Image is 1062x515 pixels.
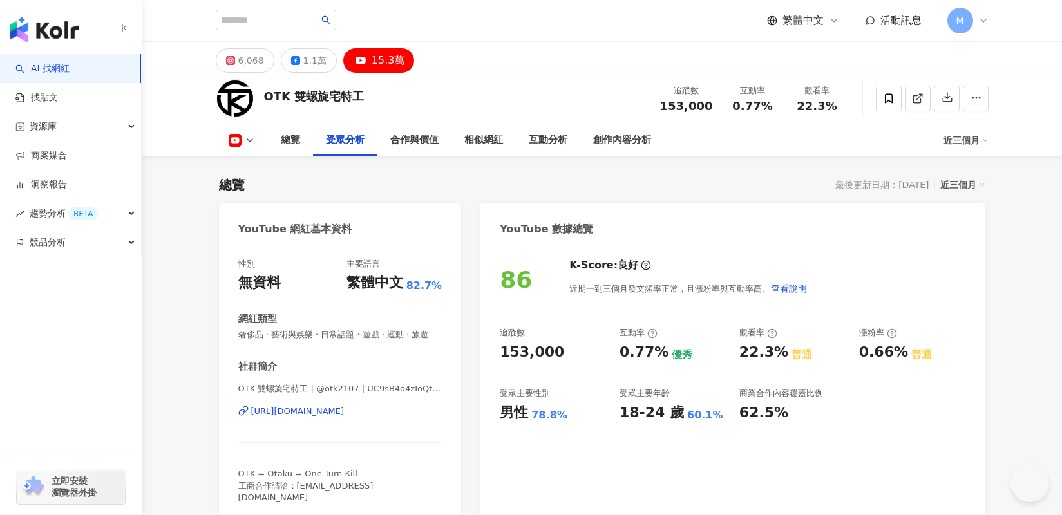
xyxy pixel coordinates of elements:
span: 資源庫 [30,112,57,141]
div: 互動分析 [529,133,567,148]
button: 1.1萬 [281,48,337,73]
div: 性別 [238,258,255,270]
span: OTK = Otaku = One Turn Kill 工商合作請洽：[EMAIL_ADDRESS][DOMAIN_NAME] [238,469,374,501]
div: 153,000 [500,342,564,362]
div: K-Score : [569,258,651,272]
span: M [956,14,963,28]
div: 1.1萬 [303,51,327,70]
img: KOL Avatar [216,79,254,118]
div: 總覽 [219,176,245,194]
span: 22.3% [797,100,837,113]
div: 普通 [911,348,932,362]
div: BETA [68,207,98,220]
img: logo [10,17,79,42]
span: 趨勢分析 [30,199,98,228]
div: 漲粉率 [859,327,897,339]
div: 近期一到三個月發文頻率正常，且漲粉率與互動率高。 [569,276,808,301]
div: 主要語言 [346,258,380,270]
div: 互動率 [620,327,658,339]
div: 60.1% [687,408,723,422]
div: 22.3% [739,342,788,362]
div: 最後更新日期：[DATE] [835,180,929,190]
span: 立即安裝 瀏覽器外掛 [52,475,97,498]
div: 總覽 [281,133,300,148]
span: 0.77% [732,100,772,113]
div: 互動率 [728,84,777,97]
div: 良好 [618,258,638,272]
div: 觀看率 [793,84,842,97]
a: [URL][DOMAIN_NAME] [238,406,442,417]
div: 18-24 歲 [620,403,684,423]
div: 觀看率 [739,327,777,339]
div: 6,068 [238,51,264,70]
div: [URL][DOMAIN_NAME] [251,406,345,417]
div: 網紅類型 [238,312,277,326]
div: 繁體中文 [346,273,403,293]
div: YouTube 數據總覽 [500,222,593,236]
img: chrome extension [21,476,46,497]
div: 社群簡介 [238,360,277,373]
div: 受眾主要年齡 [620,388,670,399]
a: searchAI 找網紅 [15,62,70,75]
span: rise [15,209,24,218]
iframe: Help Scout Beacon - Open [1010,464,1049,502]
div: 受眾主要性別 [500,388,550,399]
div: 無資料 [238,273,281,293]
div: YouTube 網紅基本資料 [238,222,352,236]
span: 活動訊息 [880,14,922,26]
span: 82.7% [406,279,442,293]
div: 0.66% [859,342,908,362]
span: search [321,15,330,24]
div: 優秀 [672,348,692,362]
div: 近三個月 [943,130,989,151]
span: 競品分析 [30,228,66,257]
div: 近三個月 [940,176,985,193]
span: 查看說明 [771,283,807,294]
div: 追蹤數 [500,327,525,339]
a: 商案媒合 [15,149,67,162]
div: 追蹤數 [660,84,713,97]
span: 繁體中文 [782,14,824,28]
span: 奢侈品 · 藝術與娛樂 · 日常話題 · 遊戲 · 運動 · 旅遊 [238,329,442,341]
div: 普通 [792,348,812,362]
div: OTK 雙螺旋宅特工 [264,88,365,104]
div: 商業合作內容覆蓋比例 [739,388,823,399]
a: 洞察報告 [15,178,67,191]
button: 15.3萬 [343,48,415,73]
a: chrome extension立即安裝 瀏覽器外掛 [17,469,125,504]
div: 受眾分析 [326,133,365,148]
span: 153,000 [660,99,713,113]
div: 62.5% [739,403,788,423]
div: 15.3萬 [372,51,405,70]
div: 男性 [500,403,528,423]
a: 找貼文 [15,91,58,104]
button: 6,068 [216,48,274,73]
div: 86 [500,267,532,293]
span: OTK 雙螺旋宅特工 | @otk2107 | UC9sB4o4zIoQttSvvQu03W4g [238,383,442,395]
div: 0.77% [620,342,668,362]
div: 合作與價值 [390,133,439,148]
div: 相似網紅 [464,133,503,148]
button: 查看說明 [770,276,808,301]
div: 78.8% [531,408,567,422]
div: 創作內容分析 [593,133,651,148]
